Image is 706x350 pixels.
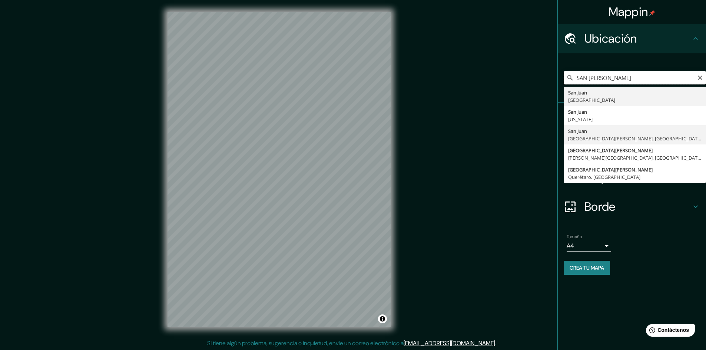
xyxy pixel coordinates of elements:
[649,10,655,16] img: pin-icon.png
[568,128,587,134] font: San Juan
[568,97,615,103] font: [GEOGRAPHIC_DATA]
[567,240,611,252] div: A4
[567,234,582,240] font: Tamaño
[558,162,706,192] div: Disposición
[558,24,706,53] div: Ubicación
[496,339,497,347] font: .
[567,242,574,250] font: A4
[584,31,637,46] font: Ubicación
[568,135,702,142] font: [GEOGRAPHIC_DATA][PERSON_NAME], [GEOGRAPHIC_DATA]
[568,154,702,161] font: [PERSON_NAME][GEOGRAPHIC_DATA], [GEOGRAPHIC_DATA]
[568,174,640,180] font: Querétaro, [GEOGRAPHIC_DATA]
[640,321,698,342] iframe: Lanzador de widgets de ayuda
[568,166,653,173] font: [GEOGRAPHIC_DATA][PERSON_NAME]
[404,339,495,347] a: [EMAIL_ADDRESS][DOMAIN_NAME]
[568,109,587,115] font: San Juan
[378,314,387,323] button: Activar o desactivar atribución
[558,192,706,221] div: Borde
[564,261,610,275] button: Crea tu mapa
[568,147,653,154] font: [GEOGRAPHIC_DATA][PERSON_NAME]
[697,74,703,81] button: Claro
[570,264,604,271] font: Crea tu mapa
[558,103,706,133] div: Patas
[584,199,616,214] font: Borde
[497,339,499,347] font: .
[568,116,593,123] font: [US_STATE]
[207,339,404,347] font: Si tiene algún problema, sugerencia o inquietud, envíe un correo electrónico a
[168,12,391,327] canvas: Mapa
[568,89,587,96] font: San Juan
[495,339,496,347] font: .
[564,71,706,84] input: Elige tu ciudad o zona
[558,133,706,162] div: Estilo
[609,4,648,20] font: Mappin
